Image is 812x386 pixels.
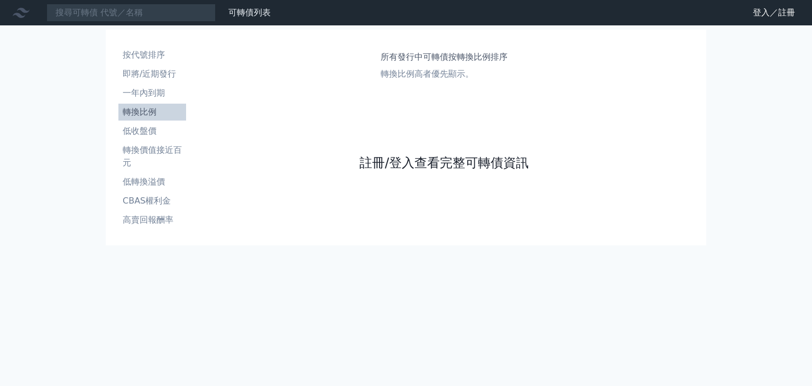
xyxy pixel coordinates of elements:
li: 低收盤價 [118,125,186,137]
li: 按代號排序 [118,49,186,61]
li: 高賣回報酬率 [118,214,186,226]
li: 轉換比例 [118,106,186,118]
a: 登入／註冊 [744,4,804,21]
input: 搜尋可轉債 代號／名稱 [47,4,216,22]
li: 一年內到期 [118,87,186,99]
li: 轉換價值接近百元 [118,144,186,169]
a: 一年內到期 [118,85,186,102]
li: CBAS權利金 [118,195,186,207]
a: 低轉換溢價 [118,173,186,190]
a: 可轉債列表 [228,7,271,17]
a: 即將/近期發行 [118,66,186,82]
a: 高賣回報酬率 [118,212,186,228]
li: 即將/近期發行 [118,68,186,80]
a: 轉換價值接近百元 [118,142,186,171]
p: 轉換比例高者優先顯示。 [381,68,508,80]
h1: 所有發行中可轉債按轉換比例排序 [381,51,508,63]
a: 轉換比例 [118,104,186,121]
li: 低轉換溢價 [118,176,186,188]
a: 低收盤價 [118,123,186,140]
a: CBAS權利金 [118,192,186,209]
a: 註冊/登入查看完整可轉債資訊 [359,154,529,171]
a: 按代號排序 [118,47,186,63]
